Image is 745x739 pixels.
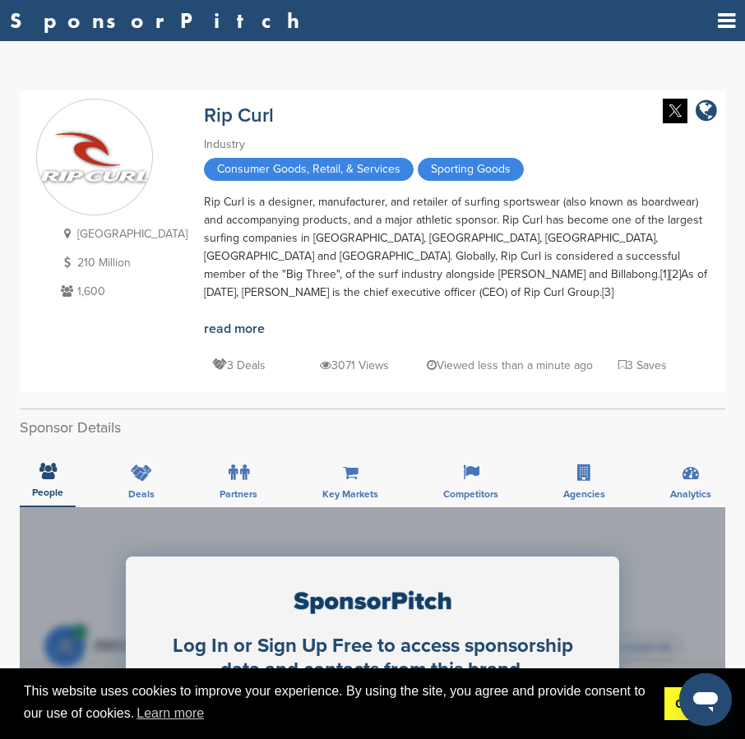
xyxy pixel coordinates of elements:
p: 3 Deals [212,355,266,376]
a: company link [696,99,717,126]
a: Rip Curl [204,104,274,127]
span: Sporting Goods [418,158,524,181]
iframe: Button to launch messaging window [679,673,732,726]
a: SponsorPitch [10,10,310,31]
a: learn more about cookies [134,701,206,726]
span: Partners [220,489,257,499]
a: read more [204,321,265,337]
span: Deals [128,489,155,499]
a: dismiss cookie message [664,687,721,720]
img: Sponsorpitch & Rip Curl [37,129,152,187]
p: [GEOGRAPHIC_DATA] [57,224,187,244]
span: Agencies [563,489,605,499]
p: Viewed less than a minute ago [427,355,593,376]
p: 1,600 [57,281,187,302]
div: Log In or Sign Up Free to access sponsorship data and contacts from this brand. [155,635,590,682]
span: Analytics [670,489,711,499]
span: This website uses cookies to improve your experience. By using the site, you agree and provide co... [24,681,651,726]
span: Key Markets [322,489,378,499]
span: Consumer Goods, Retail, & Services [204,158,414,181]
div: Rip Curl is a designer, manufacturer, and retailer of surfing sportswear (also known as boardwear... [204,193,709,339]
p: 3 Saves [618,355,667,376]
h2: Sponsor Details [20,417,725,439]
span: Competitors [443,489,498,499]
p: 3071 Views [320,355,389,376]
img: Twitter white [663,99,687,123]
div: Industry [204,136,709,154]
p: 210 Million [57,252,187,273]
span: People [32,487,63,497]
